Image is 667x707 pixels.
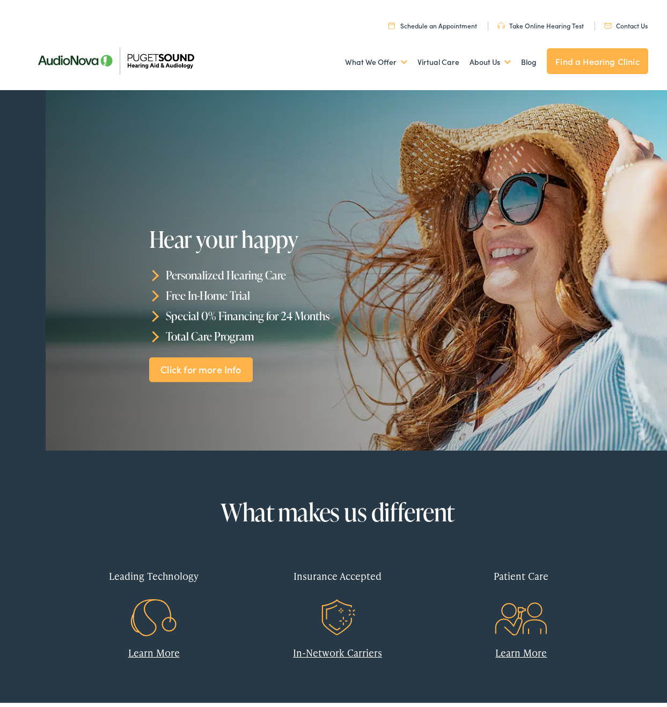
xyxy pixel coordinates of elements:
li: Personalized Hearing Care [149,261,383,281]
h1: Hear your happy [149,223,383,247]
h2: What makes us different [70,495,605,521]
a: Click for more Info [149,353,253,378]
a: Blog [521,38,537,78]
a: Find a Hearing Clinic [547,44,648,70]
li: Special 0% Financing for 24 Months [149,301,383,322]
a: What We Offer [345,38,407,78]
img: utility icon [604,19,612,24]
a: Leading Technology [70,556,237,620]
img: utility icon [497,18,505,25]
a: Take Online Hearing Test [497,17,584,26]
a: Insurance Accepted [254,556,421,620]
a: In-Network Carriers [293,642,382,655]
div: Patient Care [437,556,605,587]
a: About Us [470,38,511,78]
a: Contact Us [604,17,648,26]
li: Free In-Home Trial [149,281,383,301]
a: Learn More [495,642,547,655]
div: Leading Technology [70,556,237,587]
li: Total Care Program [149,322,383,342]
a: Learn More [128,642,180,655]
img: utility icon [389,18,395,25]
a: Virtual Care [417,38,459,78]
a: Schedule an Appointment [389,17,477,26]
a: Patient Care [437,556,605,620]
div: Insurance Accepted [254,556,421,587]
